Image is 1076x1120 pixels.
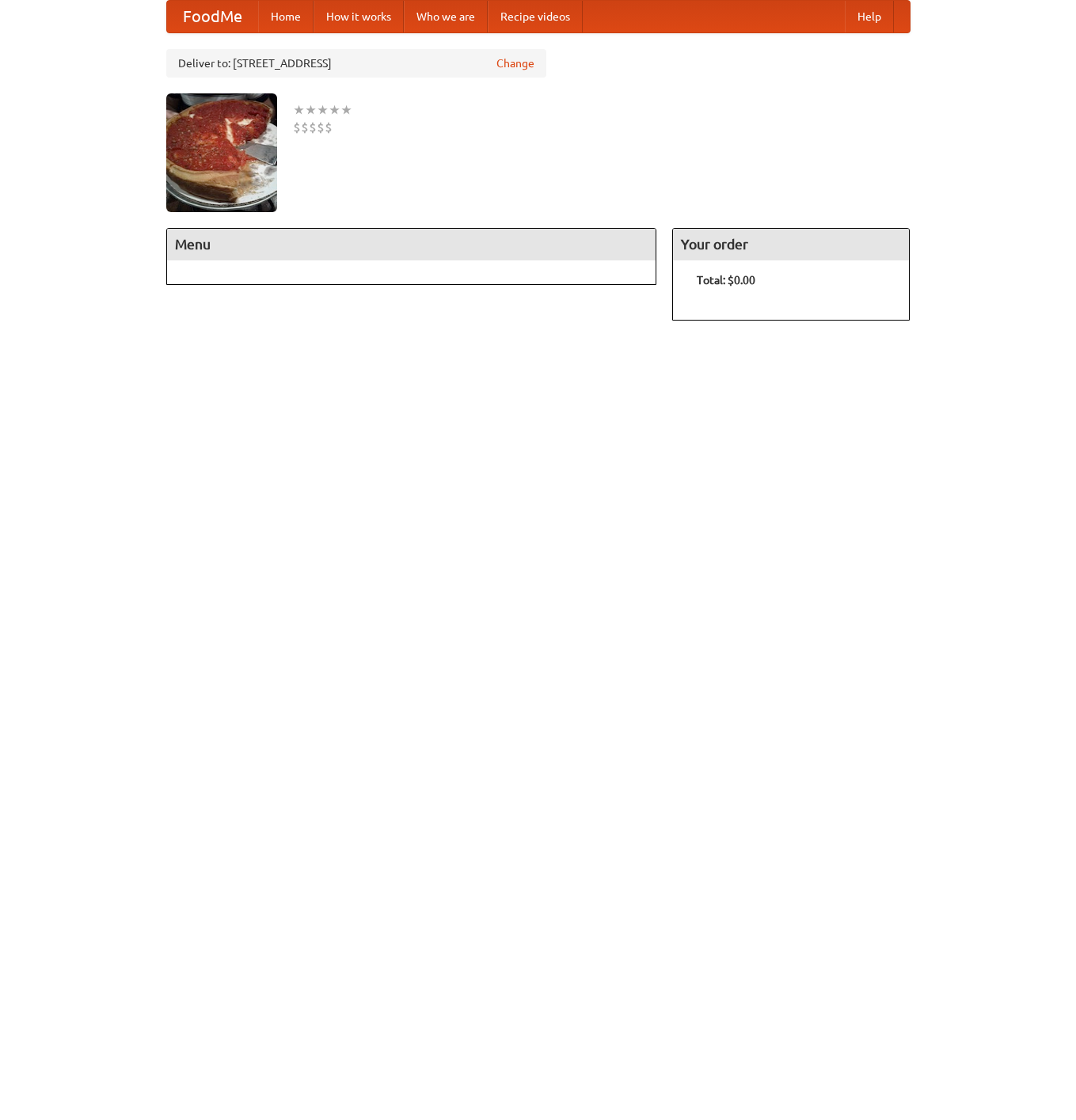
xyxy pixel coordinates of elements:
h4: Your order [673,229,909,260]
a: FoodMe [167,1,258,32]
div: Deliver to: [STREET_ADDRESS] [166,49,546,78]
li: ★ [329,101,340,119]
a: Change [496,55,534,71]
li: $ [309,119,317,136]
a: Who we are [404,1,488,32]
h4: Menu [167,229,656,260]
b: Total: $0.00 [697,274,755,287]
li: ★ [305,101,317,119]
li: $ [317,119,325,136]
a: Home [258,1,314,32]
a: How it works [314,1,404,32]
li: $ [301,119,309,136]
li: ★ [340,101,352,119]
a: Help [845,1,894,32]
img: angular.jpg [166,93,277,212]
a: Recipe videos [488,1,583,32]
li: ★ [317,101,329,119]
li: ★ [293,101,305,119]
li: $ [293,119,301,136]
li: $ [325,119,333,136]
